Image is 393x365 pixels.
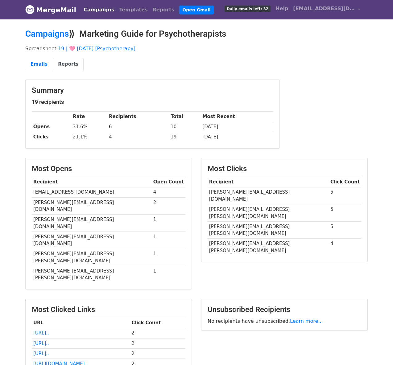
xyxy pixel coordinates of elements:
[107,112,169,122] th: Recipients
[71,122,107,132] td: 31.6%
[152,249,185,266] td: 1
[58,46,135,51] a: 19 | 🩷 [DATE] [Psychotherapy]
[290,318,323,324] a: Learn more...
[329,221,361,239] td: 5
[33,351,49,356] a: [URL]..
[25,45,368,52] p: Spreadsheet:
[201,122,273,132] td: [DATE]
[32,197,152,215] td: [PERSON_NAME][EMAIL_ADDRESS][DOMAIN_NAME]
[32,86,273,95] h3: Summary
[130,318,185,328] th: Click Count
[32,318,130,328] th: URL
[208,239,329,256] td: [PERSON_NAME][EMAIL_ADDRESS][PERSON_NAME][DOMAIN_NAME]
[25,29,69,39] a: Campaigns
[32,266,152,283] td: [PERSON_NAME][EMAIL_ADDRESS][PERSON_NAME][DOMAIN_NAME]
[32,305,185,314] h3: Most Clicked Links
[25,29,368,39] h2: ⟫ Marketing Guide for Psychotherapists
[208,318,361,324] p: No recipients have unsubscribed.
[169,132,201,142] td: 19
[32,164,185,173] h3: Most Opens
[32,232,152,249] td: [PERSON_NAME][EMAIL_ADDRESS][DOMAIN_NAME]
[25,3,76,16] a: MergeMail
[152,232,185,249] td: 1
[169,122,201,132] td: 10
[53,58,84,71] a: Reports
[33,330,49,336] a: [URL]..
[201,132,273,142] td: [DATE]
[107,132,169,142] td: 4
[130,328,185,338] td: 2
[130,348,185,359] td: 2
[32,99,273,105] h5: 19 recipients
[117,4,150,16] a: Templates
[33,341,49,346] a: [URL]..
[208,204,329,222] td: [PERSON_NAME][EMAIL_ADDRESS][PERSON_NAME][DOMAIN_NAME]
[71,112,107,122] th: Rate
[25,58,53,71] a: Emails
[225,6,271,12] span: Daily emails left: 32
[130,338,185,348] td: 2
[32,132,71,142] th: Clicks
[208,187,329,204] td: [PERSON_NAME][EMAIL_ADDRESS][DOMAIN_NAME]
[81,4,117,16] a: Campaigns
[329,204,361,222] td: 5
[201,112,273,122] th: Most Recent
[179,6,213,14] a: Open Gmail
[208,305,361,314] h3: Unsubscribed Recipients
[32,122,71,132] th: Opens
[208,164,361,173] h3: Most Clicks
[32,249,152,266] td: [PERSON_NAME][EMAIL_ADDRESS][PERSON_NAME][DOMAIN_NAME]
[329,239,361,256] td: 4
[152,197,185,215] td: 2
[273,2,291,15] a: Help
[152,187,185,197] td: 4
[169,112,201,122] th: Total
[208,221,329,239] td: [PERSON_NAME][EMAIL_ADDRESS][PERSON_NAME][DOMAIN_NAME]
[71,132,107,142] td: 21.1%
[152,177,185,187] th: Open Count
[32,177,152,187] th: Recipient
[152,266,185,283] td: 1
[150,4,177,16] a: Reports
[25,5,35,14] img: MergeMail logo
[32,215,152,232] td: [PERSON_NAME][EMAIL_ADDRESS][DOMAIN_NAME]
[107,122,169,132] td: 6
[152,215,185,232] td: 1
[291,2,363,17] a: [EMAIL_ADDRESS][DOMAIN_NAME]
[222,2,273,15] a: Daily emails left: 32
[329,187,361,204] td: 5
[329,177,361,187] th: Click Count
[362,335,393,365] iframe: Chat Widget
[32,187,152,197] td: [EMAIL_ADDRESS][DOMAIN_NAME]
[208,177,329,187] th: Recipient
[293,5,355,12] span: [EMAIL_ADDRESS][DOMAIN_NAME]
